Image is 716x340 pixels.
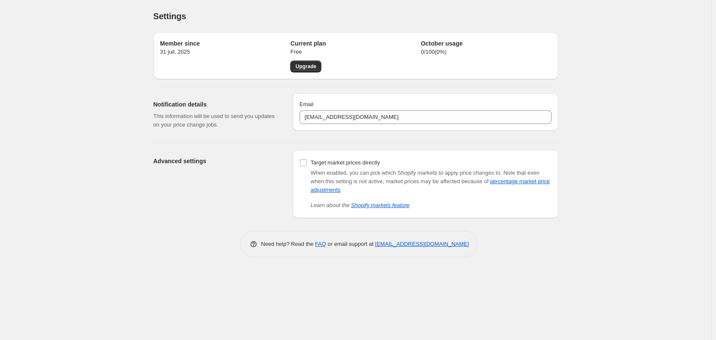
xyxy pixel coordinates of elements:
[153,157,279,165] h2: Advanced settings
[311,170,550,193] span: Note that even when this setting is not active, market prices may be affected because of
[421,48,551,56] p: 0 / 100 ( 0 %)
[315,241,326,247] a: FAQ
[375,241,469,247] a: [EMAIL_ADDRESS][DOMAIN_NAME]
[351,202,410,208] a: Shopify markets feature
[153,112,279,129] p: This information will be used to send you updates on your price change jobs.
[160,48,291,56] p: 31 juil. 2025
[290,61,321,72] a: Upgrade
[295,63,316,70] span: Upgrade
[311,202,410,208] i: Learn about the
[160,39,291,48] h2: Member since
[290,39,421,48] h2: Current plan
[153,12,186,21] span: Settings
[290,48,421,56] p: Free
[421,39,551,48] h2: October usage
[326,241,375,247] span: or email support at
[300,101,314,107] span: Email
[153,100,279,109] h2: Notification details
[311,170,502,176] span: When enabled, you can pick which Shopify markets to apply price changes to.
[311,159,380,166] span: Target market prices directly
[261,241,315,247] span: Need help? Read the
